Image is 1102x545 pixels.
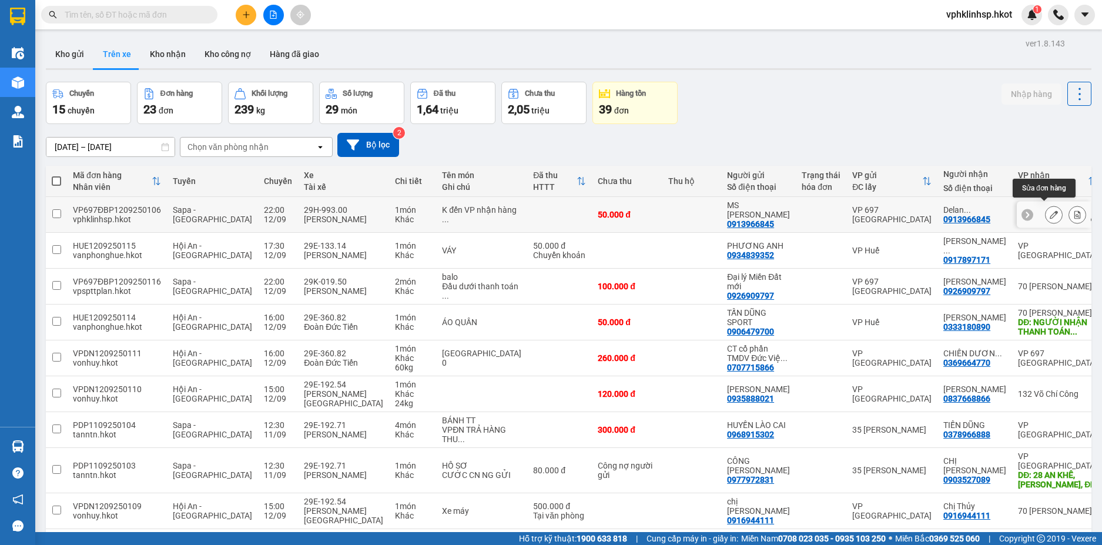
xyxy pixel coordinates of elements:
span: ... [964,205,971,215]
svg: open [316,142,325,152]
div: 12/09 [264,286,292,296]
span: ... [458,434,465,444]
div: Đại lý Miền Đất mới [727,272,790,291]
span: Sapa - [GEOGRAPHIC_DATA] [173,461,252,480]
div: Sửa đơn hàng [1013,179,1076,198]
div: 100.000 đ [598,282,656,291]
sup: 1 [1033,5,1041,14]
div: Tài xế [304,182,383,192]
span: Copyright © 2021 – All Rights Reserved [4,52,90,68]
span: Hội An - [GEOGRAPHIC_DATA] [173,241,252,260]
div: 50.000 đ [533,241,586,250]
span: copyright [1037,534,1045,543]
div: HUE1209250115 [73,241,161,250]
div: ÁO QUẦN [442,317,521,327]
div: VP697ĐBP1209250106 [73,205,161,215]
span: 239 [235,102,254,116]
div: 0913966845 [727,219,774,229]
div: ĐC lấy [852,182,922,192]
div: Khác [395,215,430,224]
div: 12/09 [264,215,292,224]
div: vonhuy.hkot [73,394,161,403]
div: HTTT [533,182,577,192]
div: 0906479700 [727,327,774,336]
div: 0903527089 [943,475,990,484]
div: VP [GEOGRAPHIC_DATA] [1018,420,1097,439]
strong: 0708 023 035 - 0935 103 250 [778,534,886,543]
div: Delan +447804518942 [943,205,1006,215]
div: 80.000 đ [533,466,586,475]
div: tanntn.hkot [73,430,161,439]
div: Đoàn Đức Tiến [304,358,383,367]
span: triệu [531,106,550,115]
span: Hội An - [GEOGRAPHIC_DATA] [173,349,252,367]
div: TẤN DŨNG SPORT [727,308,790,327]
div: VP Huế [852,246,932,255]
div: Đoàn Đức Tiến [304,322,383,332]
div: balo [442,272,521,282]
span: đơn [614,106,629,115]
div: Người nhận [943,169,1006,179]
div: [PERSON_NAME] [304,250,383,260]
div: 11/09 [264,470,292,480]
div: VP 697 [GEOGRAPHIC_DATA] [1018,349,1097,367]
div: 0917897171 [943,255,990,265]
div: 70 [PERSON_NAME] [1018,308,1097,317]
div: Chưa thu [525,89,555,98]
div: 1 món [395,501,430,511]
th: Toggle SortBy [846,166,937,197]
div: 0968915302 [727,430,774,439]
div: PHƯƠNG ANH [727,241,790,250]
div: KIỀU ANH NGUYỄN [943,236,1006,255]
div: 0369664770 [943,358,990,367]
span: question-circle [12,467,24,479]
span: aim [296,11,304,19]
div: Số điện thoại [727,182,790,192]
div: 29E-192.54 [304,497,383,506]
div: Tên món [442,170,521,180]
div: 35 [PERSON_NAME] [852,425,932,434]
div: Khác [395,511,430,520]
div: 120.000 đ [598,389,656,399]
div: 29E-192.71 [304,420,383,430]
button: Khối lượng239kg [228,82,313,124]
img: warehouse-icon [12,76,24,89]
div: 2 món [395,277,430,286]
div: 29K-019.50 [304,277,383,286]
div: Chuyến [264,176,292,186]
div: chị Thủy [727,497,790,516]
div: [PERSON_NAME] [304,286,383,296]
div: 16:00 [264,349,292,358]
div: [PERSON_NAME] [304,215,383,224]
div: VP gửi [852,170,922,180]
div: 35 [PERSON_NAME] [852,466,932,475]
div: Xe máy [442,506,521,516]
div: 15:00 [264,501,292,511]
div: tanntn.hkot [73,470,161,480]
div: K đến VP nhận hàng và tt cước [442,205,521,224]
div: DĐ: 28 AN KHÊ, THANH KHÊ, ĐN [1018,470,1097,489]
div: Hàng tồn [616,89,646,98]
button: Kho gửi [46,40,93,68]
div: Khối lượng [252,89,287,98]
th: Toggle SortBy [527,166,592,197]
div: HỒ SƠ [442,461,521,470]
div: Anh Khải [727,384,790,394]
div: VP [GEOGRAPHIC_DATA] [852,349,932,367]
img: warehouse-icon [12,47,24,59]
strong: 1900 633 818 [577,534,627,543]
button: caret-down [1074,5,1095,25]
div: Xe [304,170,383,180]
div: 0 [442,358,521,367]
span: notification [12,494,24,505]
div: 260.000 đ [598,353,656,363]
div: 50.000 đ [598,317,656,327]
div: CT cổ phần TMDV Đức Việt Đà Nẵng [727,344,790,363]
span: ... [995,349,1002,358]
div: HUYỀN LÀO CAI [727,420,790,430]
div: Tuyến [173,176,252,186]
th: Toggle SortBy [67,166,167,197]
div: VPDN1209250109 [73,501,161,511]
div: VP [GEOGRAPHIC_DATA] [1018,452,1097,470]
div: Công nợ người gửi [598,461,656,480]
